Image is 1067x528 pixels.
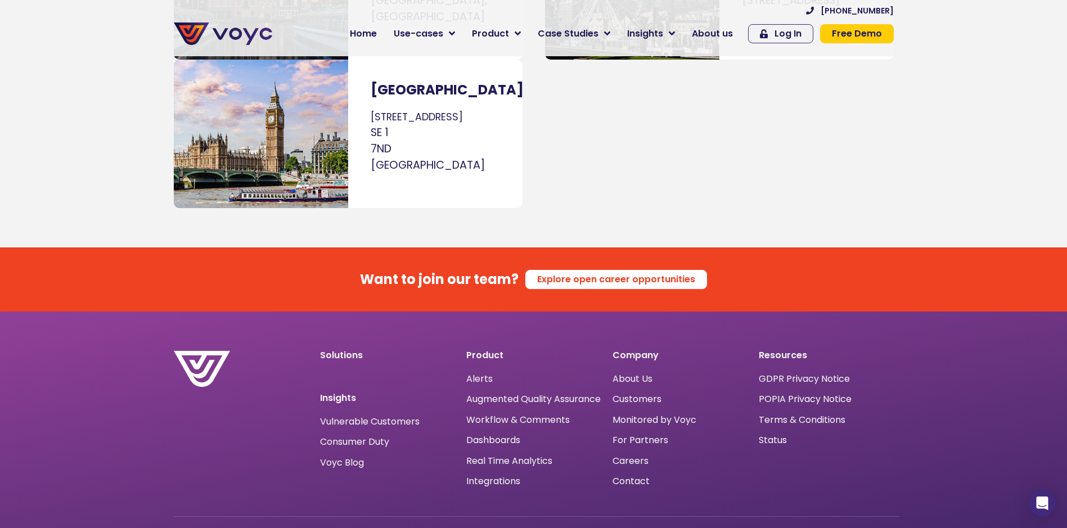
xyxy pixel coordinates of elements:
span: Product [472,27,509,40]
p: Resources [759,351,894,360]
a: Vulnerable Customers [320,417,420,426]
a: Solutions [320,349,363,362]
a: Use-cases [385,22,463,45]
a: Product [463,22,529,45]
span: Use-cases [394,27,443,40]
a: Augmented Quality Assurance [466,394,601,404]
span: SE 1 7ND [GEOGRAPHIC_DATA] [371,125,485,173]
a: About us [683,22,741,45]
h3: [GEOGRAPHIC_DATA] [371,82,500,98]
span: Log In [775,29,802,38]
p: Insights [320,394,455,403]
div: Open Intercom Messenger [1029,490,1056,517]
a: Case Studies [529,22,619,45]
a: Insights [619,22,683,45]
h4: Want to join our team? [360,272,519,288]
a: Free Demo [820,24,894,43]
span: Free Demo [832,29,882,38]
span: About us [692,27,733,40]
a: Log In [748,24,813,43]
span: Home [350,27,377,40]
img: voyc-full-logo [174,22,272,45]
a: Consumer Duty [320,437,389,446]
span: [PHONE_NUMBER] [821,7,894,15]
span: Explore open career opportunities [537,275,695,284]
a: [PHONE_NUMBER] [806,7,894,15]
span: Case Studies [538,27,598,40]
a: Home [341,22,385,45]
span: Insights [627,27,663,40]
p: Company [613,351,748,360]
p: [STREET_ADDRESS] [371,110,500,173]
p: Product [466,351,601,360]
a: Explore open career opportunities [525,270,707,289]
